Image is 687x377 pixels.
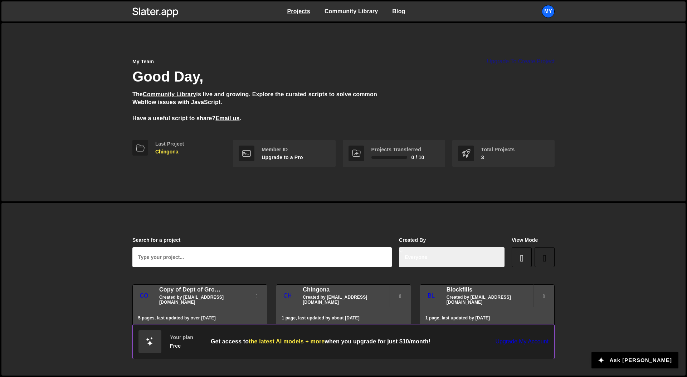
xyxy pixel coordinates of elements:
a: Blog [393,8,405,15]
span: the latest AI models + more [250,337,326,345]
div: Co [133,288,155,311]
a: Community Library [325,8,378,15]
a: Projects [287,8,311,15]
a: Community Library [143,94,196,102]
div: Bl [420,288,443,311]
div: Projects Transferred [376,150,429,156]
p: The is live and growing. Explore the curated scripts to solve common Webflow issues with JavaScri... [132,94,390,126]
a: Last Project Chingona [132,143,233,171]
p: 3 [483,158,518,164]
div: 1 page, last updated by about [DATE] [276,311,410,332]
p: Chingona [161,158,191,164]
h2: Get access to when you upgrade for just $10/month! [210,338,434,345]
label: Created By [399,241,426,246]
div: Total Projects [483,150,518,156]
p: Upgrade to a Pro [268,158,311,164]
small: Created by [EMAIL_ADDRESS][DOMAIN_NAME] [447,298,533,310]
span: 0 / 10 [416,158,429,164]
small: Created by [EMAIL_ADDRESS][DOMAIN_NAME] [303,298,389,310]
label: Search for a project [132,241,181,246]
div: Free [170,343,181,349]
a: Email us [215,118,238,126]
div: Your plan [170,334,193,340]
a: Bl Blockfills Created by [EMAIL_ADDRESS][DOMAIN_NAME] 1 page, last updated by [DATE] [420,288,555,333]
div: Member ID [268,150,311,156]
a: Ch Chingona Created by [EMAIL_ADDRESS][DOMAIN_NAME] 1 page, last updated by about [DATE] [276,288,411,333]
a: Co Copy of Dept of Growth Created by [EMAIL_ADDRESS][DOMAIN_NAME] 5 pages, last updated by over [... [132,288,267,333]
div: Last Project [161,150,191,156]
button: Ask [PERSON_NAME] [593,352,678,368]
h1: Good Day, [132,69,202,88]
input: Type your project... [132,251,392,271]
a: Upgrade my account [484,333,549,350]
a: My [542,5,555,18]
h2: Blockfills [447,288,533,296]
div: Ch [276,288,299,311]
div: 1 page, last updated by [DATE] [420,311,554,332]
label: View Mode [512,241,538,246]
small: Created by [EMAIL_ADDRESS][DOMAIN_NAME] [159,298,245,310]
div: 5 pages, last updated by over [DATE] [133,311,267,332]
div: My Team [132,57,154,66]
h2: Chingona [303,288,389,296]
h2: Copy of Dept of Growth [159,288,245,296]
